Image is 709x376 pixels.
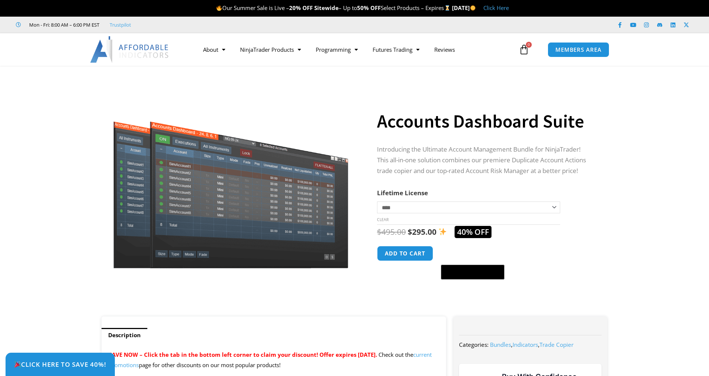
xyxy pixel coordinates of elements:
a: NinjaTrader Products [233,41,308,58]
strong: [DATE] [452,4,476,11]
span: 40% OFF [455,226,491,238]
span: 0 [526,42,532,48]
span: Our Summer Sale is Live – – Up to Select Products – Expires [216,4,452,11]
a: 🎉Click Here to save 40%! [6,353,115,376]
strong: 20% OFF [289,4,313,11]
button: Buy with GPay [441,265,504,280]
img: ⌛ [445,5,450,11]
a: Clear options [377,217,388,222]
span: $ [377,227,381,237]
img: ✨ [439,228,446,236]
span: Categories: [459,341,489,348]
a: Description [102,328,147,342]
img: 🎉 [14,361,21,367]
a: Click Here [483,4,509,11]
button: Add to cart [377,246,433,261]
a: About [196,41,233,58]
strong: Sitewide [314,4,339,11]
img: LogoAI | Affordable Indicators – NinjaTrader [90,36,169,63]
span: Mon - Fri: 8:00 AM – 6:00 PM EST [27,20,99,29]
a: MEMBERS AREA [548,42,609,57]
span: MEMBERS AREA [555,47,602,52]
a: Reviews [427,41,462,58]
p: Check out the page for other discounts on our most popular products! [109,350,439,370]
a: Futures Trading [365,41,427,58]
span: SAVE NOW – Click the tab in the bottom left corner to claim your discount! Offer expires [DATE]. [109,351,377,358]
a: Trade Copier [540,341,573,348]
h1: Accounts Dashboard Suite [377,108,593,134]
a: Bundles [490,341,511,348]
img: Screenshot 2024-08-26 155710eeeee [112,79,350,268]
span: , , [490,341,573,348]
strong: 50% OFF [357,4,381,11]
a: Programming [308,41,365,58]
iframe: Secure express checkout frame [439,245,506,262]
img: 🌞 [470,5,476,11]
label: Lifetime License [377,189,428,197]
bdi: 295.00 [408,227,436,237]
a: 0 [508,39,540,60]
bdi: 495.00 [377,227,406,237]
span: $ [408,227,412,237]
span: Click Here to save 40%! [14,361,106,367]
p: Introducing the Ultimate Account Management Bundle for NinjaTrader! This all-in-one solution comb... [377,144,593,176]
a: Trustpilot [110,20,131,29]
img: 🔥 [216,5,222,11]
a: Indicators [513,341,538,348]
nav: Menu [196,41,517,58]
